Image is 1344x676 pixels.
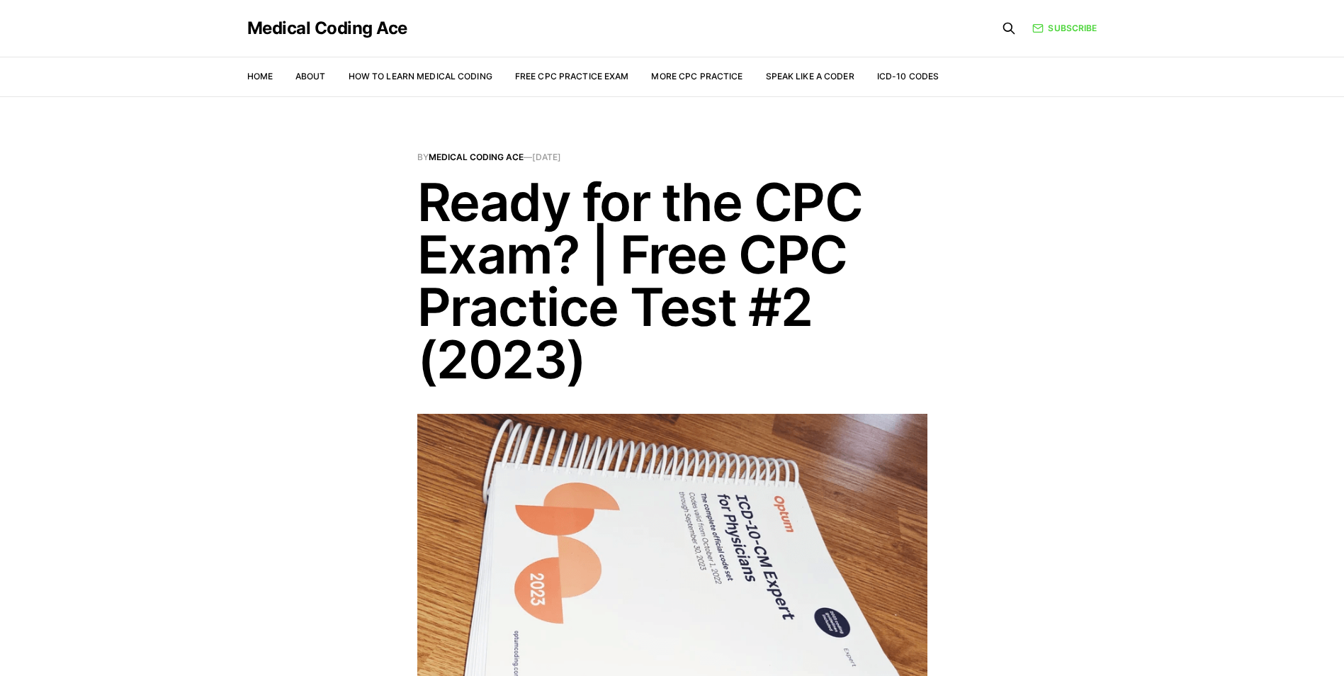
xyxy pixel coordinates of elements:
a: How to Learn Medical Coding [349,71,492,81]
a: Free CPC Practice Exam [515,71,629,81]
a: Home [247,71,273,81]
time: [DATE] [532,152,561,162]
a: About [295,71,326,81]
a: Speak Like a Coder [766,71,854,81]
a: More CPC Practice [651,71,742,81]
a: Medical Coding Ace [429,152,524,162]
h1: Ready for the CPC Exam? | Free CPC Practice Test #2 (2023) [417,176,927,385]
a: Subscribe [1032,21,1097,35]
span: By — [417,153,927,162]
a: Medical Coding Ace [247,20,407,37]
a: ICD-10 Codes [877,71,939,81]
